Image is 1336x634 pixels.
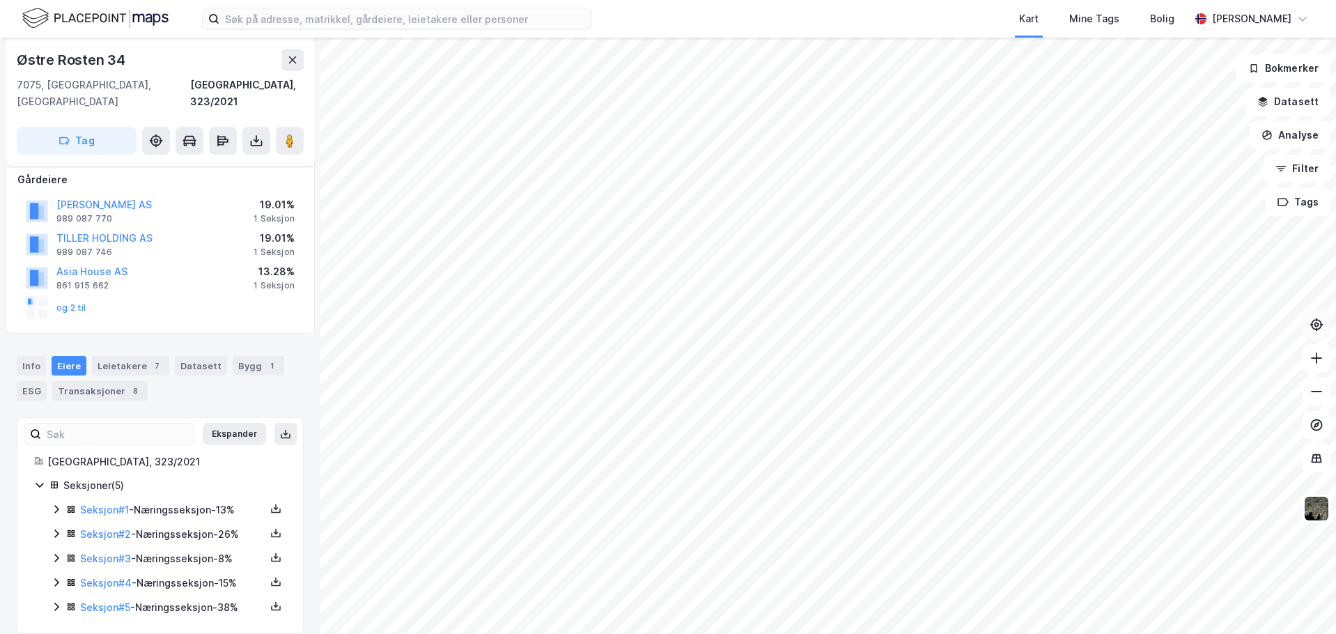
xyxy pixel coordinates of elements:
[80,550,265,567] div: - Næringsseksjon - 8%
[254,196,295,213] div: 19.01%
[1250,121,1330,149] button: Analyse
[52,381,148,401] div: Transaksjoner
[254,213,295,224] div: 1 Seksjon
[80,552,131,564] a: Seksjon#3
[1266,567,1336,634] iframe: Chat Widget
[1303,495,1330,522] img: 9k=
[17,49,128,71] div: Østre Rosten 34
[80,601,130,613] a: Seksjon#5
[175,356,227,376] div: Datasett
[17,127,137,155] button: Tag
[80,577,132,589] a: Seksjon#4
[17,171,303,188] div: Gårdeiere
[22,6,169,31] img: logo.f888ab2527a4732fd821a326f86c7f29.svg
[219,8,591,29] input: Søk på adresse, matrikkel, gårdeiere, leietakere eller personer
[17,381,47,401] div: ESG
[1069,10,1119,27] div: Mine Tags
[128,384,142,398] div: 8
[17,77,190,110] div: 7075, [GEOGRAPHIC_DATA], [GEOGRAPHIC_DATA]
[56,213,112,224] div: 989 087 770
[63,477,286,494] div: Seksjoner ( 5 )
[233,356,284,376] div: Bygg
[254,230,295,247] div: 19.01%
[254,263,295,280] div: 13.28%
[203,423,266,445] button: Ekspander
[56,247,112,258] div: 989 087 746
[80,575,265,592] div: - Næringsseksjon - 15%
[52,356,86,376] div: Eiere
[1019,10,1039,27] div: Kart
[265,359,279,373] div: 1
[41,424,194,444] input: Søk
[1264,155,1330,183] button: Filter
[17,356,46,376] div: Info
[92,356,169,376] div: Leietakere
[1236,54,1330,82] button: Bokmerker
[150,359,164,373] div: 7
[1150,10,1174,27] div: Bolig
[80,528,131,540] a: Seksjon#2
[80,504,129,516] a: Seksjon#1
[254,280,295,291] div: 1 Seksjon
[1245,88,1330,116] button: Datasett
[254,247,295,258] div: 1 Seksjon
[80,526,265,543] div: - Næringsseksjon - 26%
[80,502,265,518] div: - Næringsseksjon - 13%
[190,77,304,110] div: [GEOGRAPHIC_DATA], 323/2021
[80,599,265,616] div: - Næringsseksjon - 38%
[1212,10,1291,27] div: [PERSON_NAME]
[47,454,286,470] div: [GEOGRAPHIC_DATA], 323/2021
[1266,188,1330,216] button: Tags
[56,280,109,291] div: 861 915 662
